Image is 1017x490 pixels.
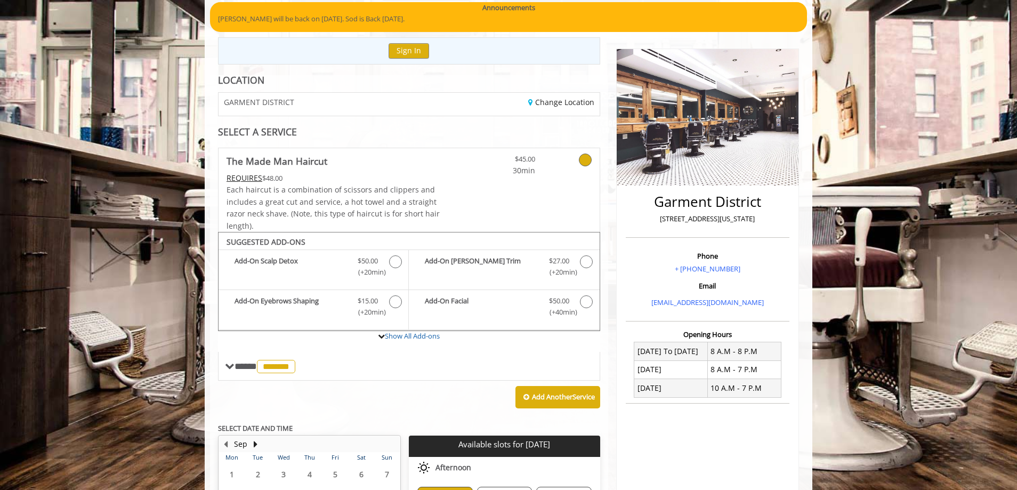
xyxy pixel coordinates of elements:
span: (+20min ) [543,267,575,278]
span: Each haircut is a combination of scissors and clippers and includes a great cut and service, a ho... [227,184,440,230]
span: GARMENT DISTRICT [224,98,294,106]
b: The Made Man Haircut [227,154,327,168]
th: Sat [348,452,374,463]
div: SELECT A SERVICE [218,127,600,137]
h2: Garment District [628,194,787,210]
h3: Opening Hours [626,331,789,338]
button: Sign In [389,43,429,59]
p: [PERSON_NAME] will be back on [DATE]. Sod is Back [DATE]. [218,13,799,25]
div: $48.00 [227,172,441,184]
td: 8 A.M - 8 P.M [707,342,781,360]
a: $45.00 [472,148,535,176]
h3: Phone [628,252,787,260]
span: $50.00 [549,295,569,307]
span: (+20min ) [352,307,384,318]
a: Show All Add-ons [385,331,440,341]
td: 10 A.M - 7 P.M [707,379,781,397]
img: afternoon slots [417,461,430,474]
button: Next Month [251,438,260,450]
button: Previous Month [221,438,230,450]
span: (+20min ) [352,267,384,278]
td: 8 A.M - 7 P.M [707,360,781,379]
span: Afternoon [435,463,471,472]
th: Mon [219,452,245,463]
b: LOCATION [218,74,264,86]
p: Available slots for [DATE] [413,440,595,449]
b: Add-On Eyebrows Shaping [235,295,347,318]
td: [DATE] [634,360,708,379]
a: + [PHONE_NUMBER] [675,264,740,274]
h3: Email [628,282,787,290]
span: (+40min ) [543,307,575,318]
label: Add-On Scalp Detox [224,255,403,280]
b: Add-On Facial [425,295,538,318]
b: Add-On [PERSON_NAME] Trim [425,255,538,278]
button: Add AnotherService [515,386,600,408]
a: [EMAIL_ADDRESS][DOMAIN_NAME] [651,298,764,307]
label: Add-On Beard Trim [414,255,594,280]
b: Add-On Scalp Detox [235,255,347,278]
th: Tue [245,452,270,463]
th: Sun [374,452,400,463]
span: $27.00 [549,255,569,267]
b: SELECT DATE AND TIME [218,423,293,433]
span: This service needs some Advance to be paid before we block your appointment [227,173,262,183]
b: SUGGESTED ADD-ONS [227,237,305,247]
th: Wed [271,452,296,463]
b: Announcements [482,2,535,13]
a: Change Location [528,97,594,107]
label: Add-On Facial [414,295,594,320]
span: $15.00 [358,295,378,307]
p: [STREET_ADDRESS][US_STATE] [628,213,787,224]
th: Fri [322,452,348,463]
span: 30min [472,165,535,176]
th: Thu [296,452,322,463]
span: $50.00 [358,255,378,267]
button: Sep [234,438,247,450]
label: Add-On Eyebrows Shaping [224,295,403,320]
td: [DATE] [634,379,708,397]
td: [DATE] To [DATE] [634,342,708,360]
b: Add Another Service [532,392,595,401]
div: The Made Man Haircut Add-onS [218,232,600,331]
